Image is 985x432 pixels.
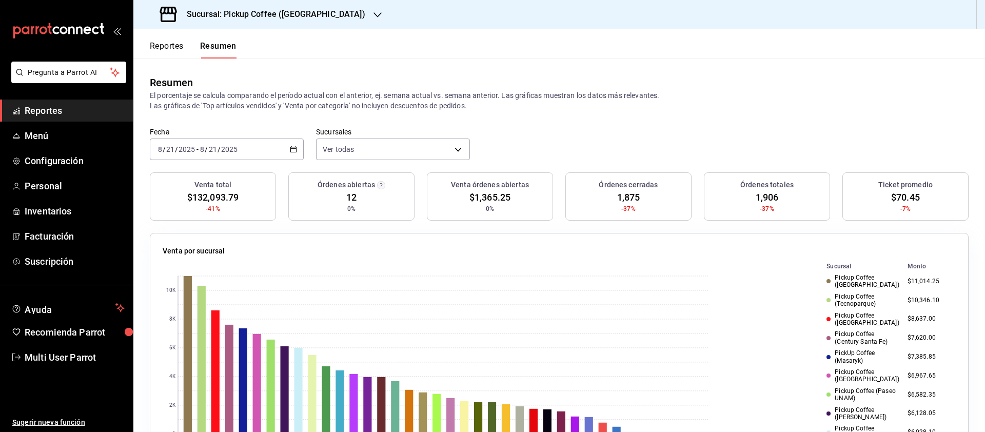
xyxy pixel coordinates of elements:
span: $70.45 [891,190,920,204]
div: Pickup Coffee (Paseo UNAM) [826,387,899,402]
span: / [163,145,166,153]
span: 0% [347,204,356,213]
div: PickUp Coffee (Masaryk) [826,349,899,364]
td: $6,582.35 [903,385,956,404]
button: Pregunta a Parrot AI [11,62,126,83]
span: -37% [760,204,774,213]
input: -- [166,145,175,153]
td: $8,637.00 [903,310,956,329]
span: / [218,145,221,153]
span: Multi User Parrot [25,350,125,364]
p: El porcentaje se calcula comparando el período actual con el anterior, ej. semana actual vs. sema... [150,90,969,111]
h3: Venta órdenes abiertas [451,180,529,190]
label: Fecha [150,128,304,135]
text: 10K [166,288,176,293]
span: Pregunta a Parrot AI [28,67,110,78]
span: Menú [25,129,125,143]
h3: Sucursal: Pickup Coffee ([GEOGRAPHIC_DATA]) [179,8,365,21]
span: -7% [900,204,911,213]
td: $11,014.25 [903,272,956,291]
div: Pickup Coffee ([GEOGRAPHIC_DATA]) [826,312,899,327]
span: Ver todas [323,144,354,154]
input: ---- [178,145,195,153]
h3: Ticket promedio [878,180,933,190]
span: Ayuda [25,302,111,314]
span: $1,365.25 [469,190,510,204]
text: 2K [169,403,176,408]
span: $132,093.79 [187,190,239,204]
button: Reportes [150,41,184,58]
td: $7,620.00 [903,328,956,347]
div: Pickup Coffee ([GEOGRAPHIC_DATA]) [826,274,899,289]
span: Configuración [25,154,125,168]
div: Pickup Coffee ([PERSON_NAME]) [826,406,899,421]
h3: Órdenes cerradas [599,180,658,190]
span: Personal [25,179,125,193]
text: 6K [169,345,176,351]
h3: Órdenes abiertas [318,180,375,190]
div: Resumen [150,75,193,90]
th: Sucursal [810,261,903,272]
td: $10,346.10 [903,291,956,310]
text: 4K [169,374,176,380]
h3: Venta total [194,180,231,190]
th: Monto [903,261,956,272]
text: 8K [169,317,176,322]
td: $6,967.65 [903,366,956,385]
span: -41% [206,204,220,213]
span: 12 [346,190,357,204]
span: / [205,145,208,153]
div: navigation tabs [150,41,237,58]
div: Pickup Coffee ([GEOGRAPHIC_DATA]) [826,368,899,383]
span: Reportes [25,104,125,117]
span: Inventarios [25,204,125,218]
input: -- [200,145,205,153]
span: Sugerir nueva función [12,417,125,428]
h3: Órdenes totales [740,180,794,190]
span: 1,906 [756,190,779,204]
input: -- [208,145,218,153]
input: -- [157,145,163,153]
span: 0% [486,204,494,213]
span: - [196,145,199,153]
span: Recomienda Parrot [25,325,125,339]
td: $7,385.85 [903,347,956,366]
div: Pickup Coffee (Century Santa Fe) [826,330,899,345]
label: Sucursales [316,128,470,135]
span: 1,875 [617,190,640,204]
p: Venta por sucursal [163,246,225,257]
span: / [175,145,178,153]
input: ---- [221,145,238,153]
a: Pregunta a Parrot AI [7,74,126,85]
div: Pickup Coffee (Tecnoparque) [826,293,899,308]
span: -37% [621,204,636,213]
span: Suscripción [25,254,125,268]
td: $6,128.05 [903,404,956,423]
span: Facturación [25,229,125,243]
button: Resumen [200,41,237,58]
button: open_drawer_menu [113,27,121,35]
